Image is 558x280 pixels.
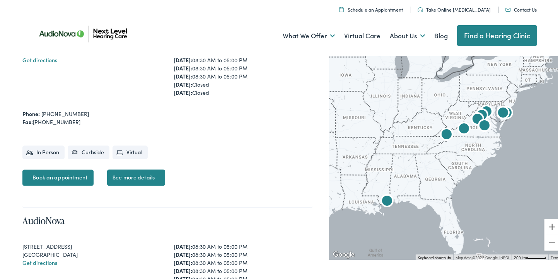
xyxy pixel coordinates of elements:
[22,168,94,184] a: Book an appointment
[174,71,192,79] strong: [DATE]:
[22,249,162,258] div: [GEOGRAPHIC_DATA]
[418,6,423,10] img: An icon symbolizing headphones, colored in teal, suggests audio-related services or features.
[339,5,344,10] img: Calendar icon representing the ability to schedule a hearing test or hearing aid appointment at N...
[494,103,512,121] div: AudioNova
[22,213,65,226] a: AudioNova
[505,6,511,10] img: An icon representing mail communication is presented in a unique teal color.
[514,254,527,258] span: 200 km
[22,109,40,116] strong: Phone:
[455,119,473,137] div: Next Level Hearing Care by AudioNova
[512,253,548,258] button: Map Scale: 200 km per 45 pixels
[174,79,192,87] strong: [DATE]:
[174,249,192,257] strong: [DATE]:
[418,5,491,11] a: Take Online [MEDICAL_DATA]
[456,254,509,258] span: Map data ©2025 Google, INEGI
[22,117,33,125] strong: Fax:
[41,109,89,116] a: [PHONE_NUMBER]
[331,248,357,258] a: Open this area in Google Maps (opens a new window)
[283,20,335,49] a: What We Offer
[174,241,192,249] strong: [DATE]:
[477,102,496,120] div: AudioNova
[378,191,396,210] div: AudioNova
[505,5,537,11] a: Contact Us
[174,87,192,95] strong: [DATE]:
[174,266,192,273] strong: [DATE]:
[457,24,537,44] a: Find a Hearing Clinic
[390,20,425,49] a: About Us
[434,20,448,49] a: Blog
[331,248,357,258] img: Google
[22,241,162,249] div: [STREET_ADDRESS]
[22,144,65,158] li: In Person
[174,63,192,71] strong: [DATE]:
[174,258,192,265] strong: [DATE]:
[344,20,381,49] a: Virtual Care
[22,258,57,265] a: Get directions
[437,125,456,143] div: AudioNova
[475,116,494,134] div: AudioNova
[113,144,148,158] li: Virtual
[468,109,487,128] div: AudioNova
[174,55,192,63] strong: [DATE]:
[497,103,516,121] div: AudioNova
[68,144,109,158] li: Curbside
[22,55,57,63] a: Get directions
[174,39,313,96] div: 08:30 AM to 05:00 PM 08:30 AM to 05:00 PM 08:30 AM to 05:00 PM 08:30 AM to 05:00 PM 08:30 AM to 0...
[22,117,313,125] div: [PHONE_NUMBER]
[418,254,451,259] button: Keyboard shortcuts
[473,105,491,124] div: AudioNova
[339,5,403,11] a: Schedule an Appiontment
[107,168,165,184] a: See more details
